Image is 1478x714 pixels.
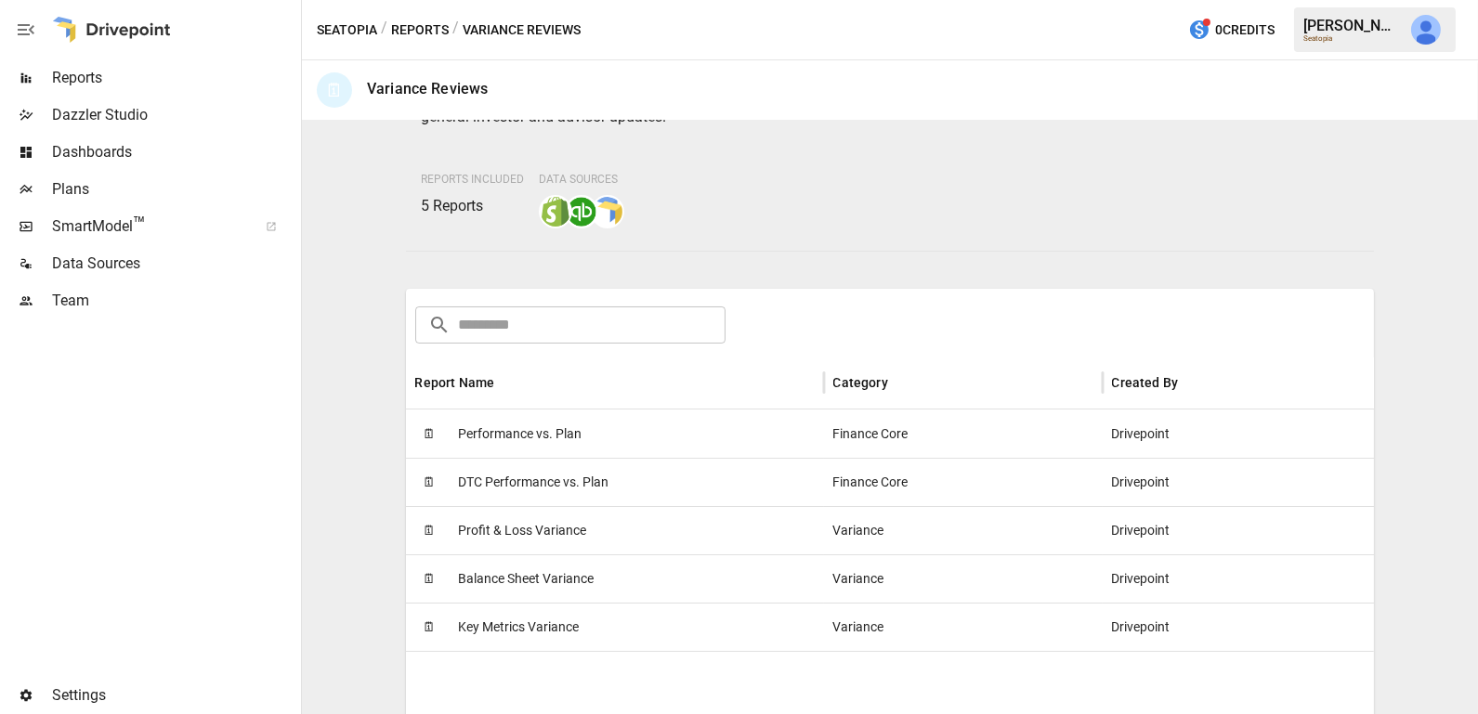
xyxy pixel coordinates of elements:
[541,197,570,227] img: shopify
[1181,13,1282,47] button: 0Credits
[539,173,618,186] span: Data Sources
[824,506,1103,554] div: Variance
[567,197,596,227] img: quickbooks
[458,507,586,554] span: Profit & Loss Variance
[52,141,297,163] span: Dashboards
[133,213,146,236] span: ™
[891,370,917,396] button: Sort
[1103,554,1381,603] div: Drivepoint
[497,370,523,396] button: Sort
[317,19,377,42] button: Seatopia
[415,468,443,496] span: 🗓
[415,375,495,390] div: Report Name
[1112,375,1179,390] div: Created By
[824,554,1103,603] div: Variance
[833,375,888,390] div: Category
[824,409,1103,458] div: Finance Core
[52,684,297,707] span: Settings
[458,410,582,458] span: Performance vs. Plan
[52,215,245,238] span: SmartModel
[1215,19,1275,42] span: 0 Credits
[458,604,579,651] span: Key Metrics Variance
[1303,17,1400,34] div: [PERSON_NAME]
[1411,15,1441,45] img: Julie Wilton
[367,80,488,97] div: Variance Reviews
[1103,506,1381,554] div: Drivepoint
[415,613,443,641] span: 🗓
[1181,370,1207,396] button: Sort
[52,178,297,201] span: Plans
[52,104,297,126] span: Dazzler Studio
[1303,34,1400,43] div: Seatopia
[52,253,297,275] span: Data Sources
[824,603,1103,651] div: Variance
[381,19,387,42] div: /
[317,72,352,108] div: 🗓
[593,197,622,227] img: smart model
[52,67,297,89] span: Reports
[1103,603,1381,651] div: Drivepoint
[421,195,524,217] p: 5 Reports
[415,420,443,448] span: 🗓
[1400,4,1452,56] button: Julie Wilton
[52,290,297,312] span: Team
[421,173,524,186] span: Reports Included
[458,459,608,506] span: DTC Performance vs. Plan
[391,19,449,42] button: Reports
[824,458,1103,506] div: Finance Core
[1103,458,1381,506] div: Drivepoint
[452,19,459,42] div: /
[415,565,443,592] span: 🗓
[458,555,594,603] span: Balance Sheet Variance
[1103,409,1381,458] div: Drivepoint
[415,516,443,544] span: 🗓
